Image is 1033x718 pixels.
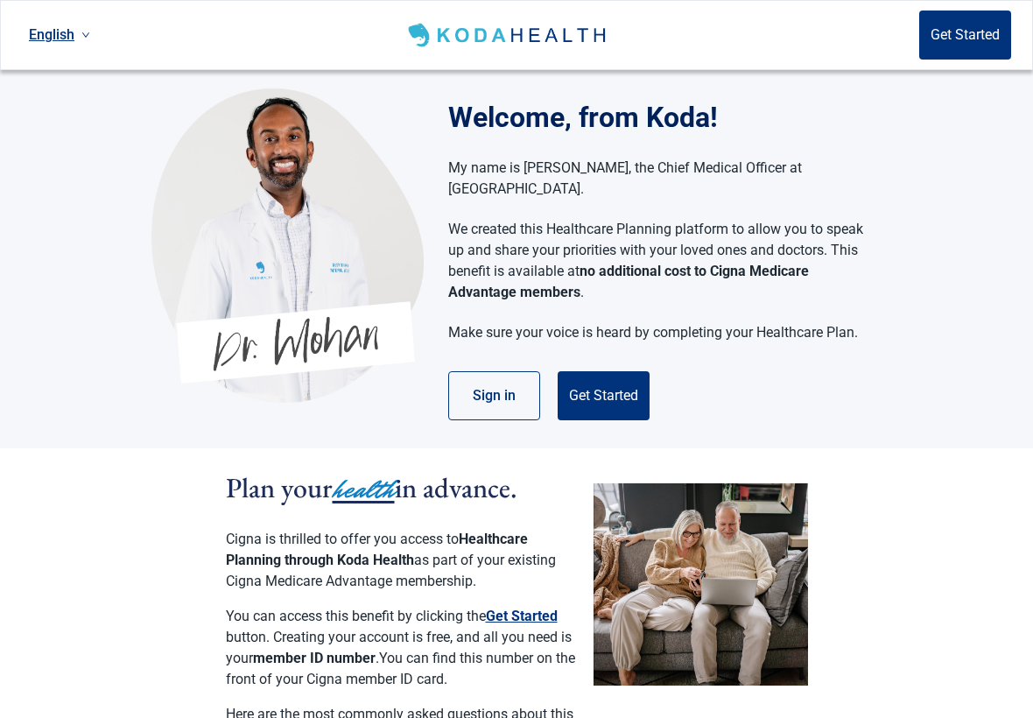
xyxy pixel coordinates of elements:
span: health [333,470,395,509]
img: Koda Health [151,88,424,403]
button: Sign in [448,371,540,420]
strong: member ID number [253,650,376,666]
h1: Welcome, from Koda! [448,96,882,138]
button: Get Started [558,371,650,420]
p: We created this Healthcare Planning platform to allow you to speak up and share your priorities w... [448,219,864,303]
button: Get Started [919,11,1011,60]
button: Get Started [486,606,558,627]
span: in advance. [395,469,517,506]
span: Plan your [226,469,333,506]
span: Cigna is thrilled to offer you access to [226,531,459,547]
p: You can access this benefit by clicking the button. Creating your account is free, and all you ne... [226,606,576,690]
p: Make sure your voice is heard by completing your Healthcare Plan. [448,322,864,343]
img: Couple planning their healthcare together [594,483,808,686]
strong: no additional cost to Cigna Medicare Advantage members [448,263,809,300]
span: down [81,31,90,39]
a: Current language: English [22,20,97,49]
img: Koda Health [404,21,612,49]
p: My name is [PERSON_NAME], the Chief Medical Officer at [GEOGRAPHIC_DATA]. [448,158,864,200]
